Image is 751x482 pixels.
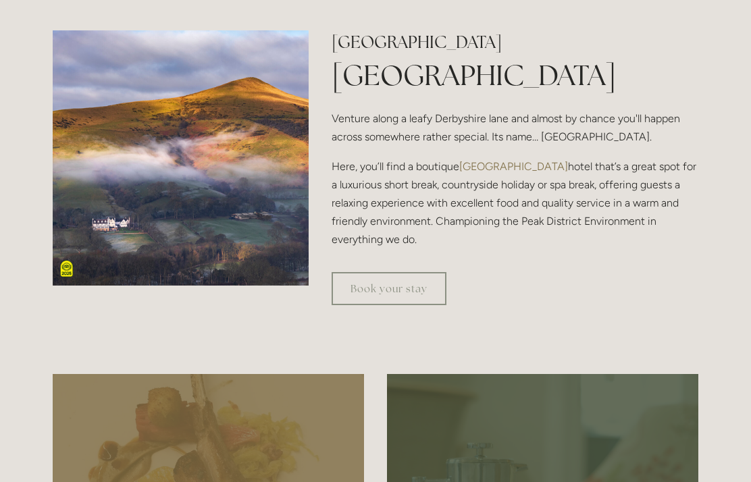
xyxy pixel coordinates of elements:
[332,31,698,55] h2: [GEOGRAPHIC_DATA]
[332,110,698,146] p: Venture along a leafy Derbyshire lane and almost by chance you'll happen across somewhere rather ...
[332,56,698,96] h1: [GEOGRAPHIC_DATA]
[332,158,698,250] p: Here, you’ll find a boutique hotel that’s a great spot for a luxurious short break, countryside h...
[459,161,568,173] a: [GEOGRAPHIC_DATA]
[332,273,446,306] a: Book your stay
[53,31,309,287] img: Peak District National Park- misty Lose Hill View. Losehill House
